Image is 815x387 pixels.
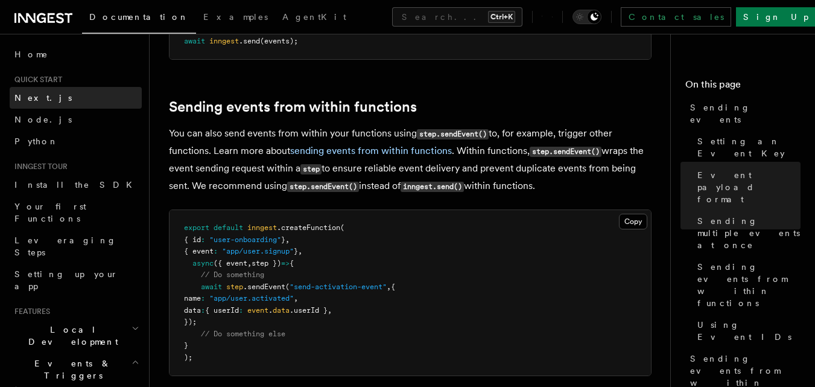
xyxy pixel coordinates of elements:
span: : [201,306,205,315]
span: } [294,247,298,255]
span: { [290,259,294,267]
span: : [214,247,218,255]
span: ); [184,353,192,362]
span: Setting an Event Key [697,135,801,159]
a: Sending multiple events at once [693,210,801,256]
a: Install the SDK [10,174,142,196]
span: default [214,223,243,232]
span: export [184,223,209,232]
span: , [285,235,290,244]
a: AgentKit [275,4,354,33]
span: Inngest tour [10,162,68,171]
span: async [192,259,214,267]
span: step }) [252,259,281,267]
span: ( [340,223,344,232]
span: await [201,283,222,291]
span: "app/user.activated" [209,294,294,302]
span: event [247,306,268,315]
span: Setting up your app [14,269,118,291]
a: Sending events [685,97,801,130]
a: Sending events from within functions [169,98,417,115]
a: Examples [196,4,275,33]
span: Sending events [690,101,801,126]
code: inngest.send() [401,182,464,192]
span: Node.js [14,115,72,124]
a: Documentation [82,4,196,34]
a: Node.js [10,109,142,130]
span: Event payload format [697,169,801,205]
span: ({ event [214,259,247,267]
span: { id [184,235,201,244]
span: : [201,235,205,244]
span: Local Development [10,324,132,348]
a: Python [10,130,142,152]
span: Home [14,48,48,60]
span: Python [14,136,59,146]
span: Next.js [14,93,72,103]
code: step.sendEvent() [287,182,359,192]
span: Install the SDK [14,180,139,190]
span: step [226,283,243,291]
span: , [387,283,391,291]
span: "user-onboarding" [209,235,281,244]
span: { userId [205,306,239,315]
kbd: Ctrl+K [488,11,515,23]
span: .userId } [290,306,328,315]
a: Setting up your app [10,263,142,297]
span: Your first Functions [14,202,86,223]
span: => [281,259,290,267]
span: .sendEvent [243,283,285,291]
h4: On this page [685,77,801,97]
span: data [273,306,290,315]
a: Leveraging Steps [10,229,142,263]
span: { event [184,247,214,255]
span: .createFunction [277,223,340,232]
span: } [281,235,285,244]
p: You can also send events from within your functions using to, for example, trigger other function... [169,125,652,195]
a: Sending events from within functions [693,256,801,314]
code: step [300,164,322,174]
span: data [184,306,201,315]
span: AgentKit [282,12,346,22]
span: { [391,283,395,291]
button: Events & Triggers [10,353,142,386]
span: inngest [247,223,277,232]
span: , [247,259,252,267]
span: Events & Triggers [10,357,132,382]
span: , [294,294,298,302]
span: name [184,294,201,302]
span: // Do something else [201,330,285,338]
span: Examples [203,12,268,22]
a: Event payload format [693,164,801,210]
button: Local Development [10,319,142,353]
button: Search...Ctrl+K [392,7,522,27]
span: , [328,306,332,315]
a: Setting an Event Key [693,130,801,164]
span: . [268,306,273,315]
span: inngest [209,37,239,45]
span: } [184,341,188,350]
a: Your first Functions [10,196,142,229]
button: Toggle dark mode [572,10,601,24]
span: ( [285,283,290,291]
span: Quick start [10,75,62,85]
span: }); [184,318,197,326]
span: Sending events from within functions [697,261,801,309]
span: : [239,306,243,315]
span: // Do something [201,270,264,279]
span: : [201,294,205,302]
span: Sending multiple events at once [697,215,801,251]
span: , [298,247,302,255]
span: Documentation [89,12,189,22]
span: await [184,37,205,45]
a: Contact sales [621,7,731,27]
code: step.sendEvent() [417,129,489,139]
a: Next.js [10,87,142,109]
span: Features [10,307,50,316]
span: Using Event IDs [697,319,801,343]
span: Leveraging Steps [14,235,116,257]
button: Copy [619,214,647,229]
span: .send [239,37,260,45]
span: "send-activation-event" [290,283,387,291]
a: Using Event IDs [693,314,801,348]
